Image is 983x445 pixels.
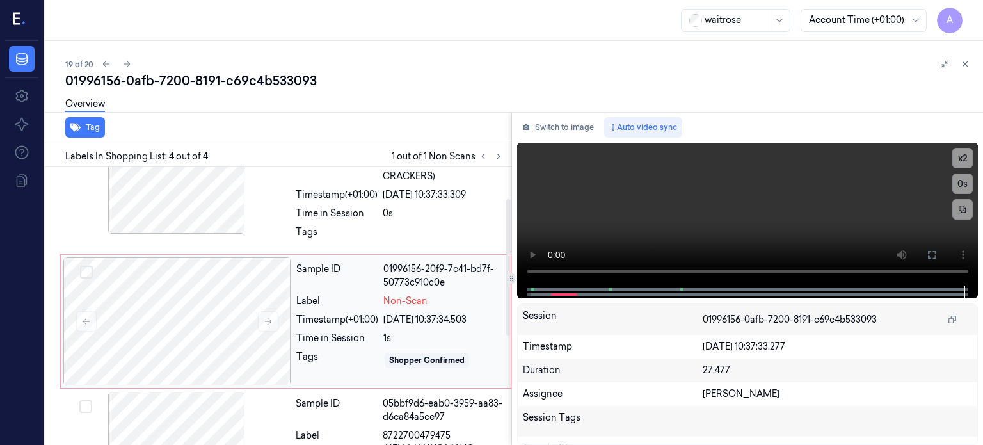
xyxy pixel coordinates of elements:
[703,364,973,377] div: 27.477
[383,263,503,289] div: 01996156-20f9-7c41-bd7f-50773c910c0e
[65,117,105,138] button: Tag
[523,387,703,401] div: Assignee
[523,340,703,353] div: Timestamp
[65,150,208,163] span: Labels In Shopping List: 4 out of 4
[392,149,506,164] span: 1 out of 1 Non Scans
[383,295,428,308] span: Non-Scan
[80,266,93,279] button: Select row
[383,332,503,345] div: 1s
[523,309,703,330] div: Session
[383,207,504,220] div: 0s
[79,400,92,413] button: Select row
[65,72,973,90] div: 01996156-0afb-7200-8191-c69c4b533093
[296,207,378,220] div: Time in Session
[389,355,465,366] div: Shopper Confirmed
[296,295,378,308] div: Label
[383,188,504,202] div: [DATE] 10:37:33.309
[296,263,378,289] div: Sample ID
[296,225,378,246] div: Tags
[296,350,378,371] div: Tags
[523,364,703,377] div: Duration
[604,117,682,138] button: Auto video sync
[65,97,105,112] a: Overview
[703,313,877,327] span: 01996156-0afb-7200-8191-c69c4b533093
[703,340,973,353] div: [DATE] 10:37:33.277
[703,387,973,401] div: [PERSON_NAME]
[296,332,378,345] div: Time in Session
[383,397,504,424] div: 05bbf9d6-eab0-3959-aa83-d6ca84a5ce97
[523,411,703,432] div: Session Tags
[296,397,378,424] div: Sample ID
[296,188,378,202] div: Timestamp (+01:00)
[65,59,93,70] span: 19 of 20
[952,148,973,168] button: x2
[937,8,963,33] button: A
[952,174,973,194] button: 0s
[296,313,378,327] div: Timestamp (+01:00)
[517,117,599,138] button: Switch to image
[383,313,503,327] div: [DATE] 10:37:34.503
